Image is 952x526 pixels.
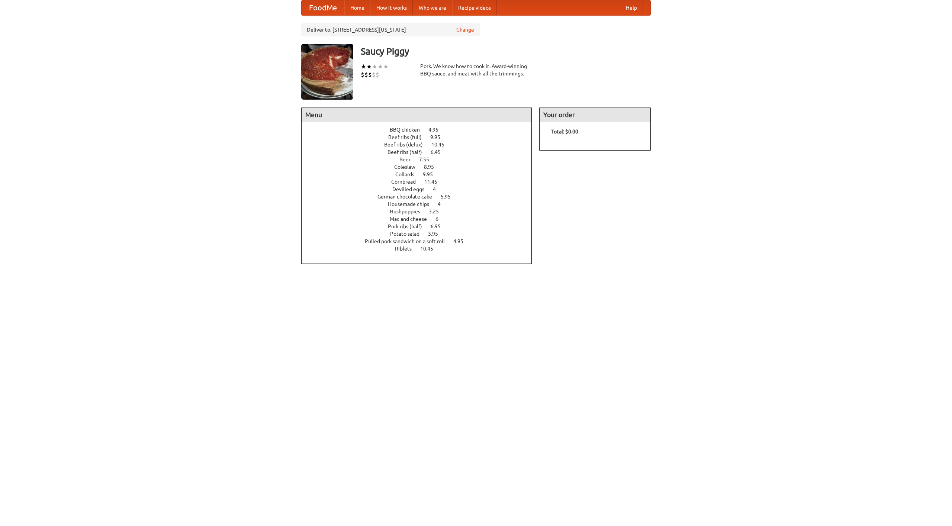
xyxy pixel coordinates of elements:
span: BBQ chicken [390,127,427,133]
span: Potato salad [390,231,427,237]
a: Hushpuppies 3.25 [390,209,453,214]
a: Recipe videos [452,0,497,15]
a: FoodMe [302,0,344,15]
span: 9.95 [423,171,440,177]
span: German chocolate cake [377,194,440,200]
a: Beef ribs (delux) 10.45 [384,142,458,148]
span: Hushpuppies [390,209,428,214]
a: Help [620,0,643,15]
a: Collards 9.95 [395,171,447,177]
span: Pork ribs (half) [388,223,430,229]
li: $ [368,71,372,79]
span: 6.45 [431,149,448,155]
span: Beef ribs (full) [388,134,429,140]
span: 5.95 [441,194,458,200]
li: ★ [372,62,377,71]
span: 10.45 [431,142,452,148]
span: 6 [435,216,446,222]
a: Devilled eggs 4 [392,186,450,192]
span: Riblets [395,246,419,252]
li: $ [376,71,379,79]
a: Who we are [413,0,452,15]
div: Deliver to: [STREET_ADDRESS][US_STATE] [301,23,480,36]
a: How it works [370,0,413,15]
li: $ [361,71,364,79]
a: Riblets 10.45 [395,246,447,252]
a: Pork ribs (half) 6.95 [388,223,454,229]
li: ★ [366,62,372,71]
span: 8.95 [424,164,441,170]
span: 9.95 [430,134,448,140]
span: Beef ribs (delux) [384,142,430,148]
a: BBQ chicken 4.95 [390,127,452,133]
h4: Your order [540,107,650,122]
span: 6.95 [431,223,448,229]
a: German chocolate cake 5.95 [377,194,464,200]
span: Beef ribs (half) [387,149,430,155]
a: Beer 7.55 [399,156,443,162]
a: Beef ribs (half) 6.45 [387,149,454,155]
span: Coleslaw [394,164,423,170]
li: ★ [383,62,389,71]
a: Beef ribs (full) 9.95 [388,134,454,140]
span: 3.25 [429,209,446,214]
h3: Saucy Piggy [361,44,651,59]
li: ★ [377,62,383,71]
a: Potato salad 3.95 [390,231,452,237]
span: 3.95 [428,231,446,237]
span: 4 [438,201,448,207]
a: Coleslaw 8.95 [394,164,448,170]
span: 10.45 [420,246,441,252]
span: Mac and cheese [390,216,434,222]
li: $ [364,71,368,79]
span: Cornbread [391,179,423,185]
span: 7.55 [419,156,437,162]
span: Collards [395,171,422,177]
span: 4.95 [453,238,471,244]
a: Home [344,0,370,15]
span: Housemade chips [388,201,437,207]
a: Pulled pork sandwich on a soft roll 4.95 [365,238,477,244]
span: 4 [433,186,443,192]
li: $ [372,71,376,79]
a: Cornbread 11.45 [391,179,451,185]
span: 4.95 [428,127,446,133]
b: Total: $0.00 [551,129,578,135]
a: Change [456,26,474,33]
a: Housemade chips 4 [388,201,454,207]
span: Beer [399,156,418,162]
span: 11.45 [424,179,445,185]
li: ★ [361,62,366,71]
h4: Menu [302,107,531,122]
div: Pork. We know how to cook it. Award-winning BBQ sauce, and meat with all the trimmings. [420,62,532,77]
span: Devilled eggs [392,186,432,192]
a: Mac and cheese 6 [390,216,452,222]
span: Pulled pork sandwich on a soft roll [365,238,452,244]
img: angular.jpg [301,44,353,100]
